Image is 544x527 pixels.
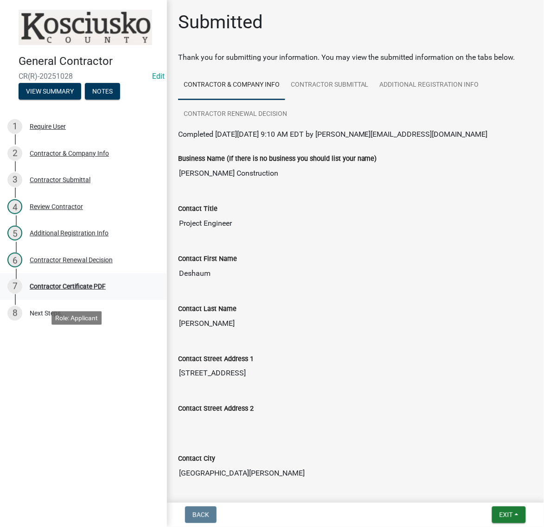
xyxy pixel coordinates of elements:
label: Contact Title [178,206,218,212]
div: Review Contractor [30,203,83,210]
div: 1 [7,119,22,134]
label: Business Name (If there is no business you should list your name) [178,156,377,162]
img: Kosciusko County, Indiana [19,10,152,45]
div: Additional Registration Info [30,230,109,236]
span: CR(R)-20251028 [19,72,148,81]
a: Contractor Renewal Decision [178,100,293,129]
div: Role: Applicant [51,311,102,325]
button: Notes [85,83,120,100]
a: Contractor Submittal [285,70,374,100]
h4: General Contractor [19,55,160,68]
button: View Summary [19,83,81,100]
label: Contact First Name [178,256,237,262]
button: Exit [492,507,526,523]
button: Back [185,507,217,523]
div: Contractor Renewal Decision [30,257,113,263]
div: Contractor Certificate PDF [30,283,106,290]
div: 8 [7,306,22,321]
span: Back [192,511,209,519]
div: 3 [7,172,22,187]
span: Completed [DATE][DATE] 9:10 AM EDT by [PERSON_NAME][EMAIL_ADDRESS][DOMAIN_NAME] [178,130,488,139]
a: Edit [152,72,165,81]
div: 2 [7,146,22,161]
div: Contractor & Company Info [30,150,109,157]
h1: Submitted [178,11,263,33]
div: 6 [7,253,22,267]
div: Thank you for submitting your information. You may view the submitted information on the tabs below. [178,52,533,63]
label: Contact Street Address 2 [178,406,254,413]
a: Additional Registration Info [374,70,485,100]
div: 7 [7,279,22,294]
div: Contractor Submittal [30,177,90,183]
div: 5 [7,226,22,241]
wm-modal-confirm: Summary [19,88,81,95]
label: Contact City [178,456,215,463]
div: Require User [30,123,66,130]
wm-modal-confirm: Notes [85,88,120,95]
span: Exit [499,511,513,519]
label: Contact Last Name [178,306,237,312]
wm-modal-confirm: Edit Application Number [152,72,165,81]
a: Contractor & Company Info [178,70,285,100]
div: 4 [7,199,22,214]
label: Contact Street Address 1 [178,356,254,362]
